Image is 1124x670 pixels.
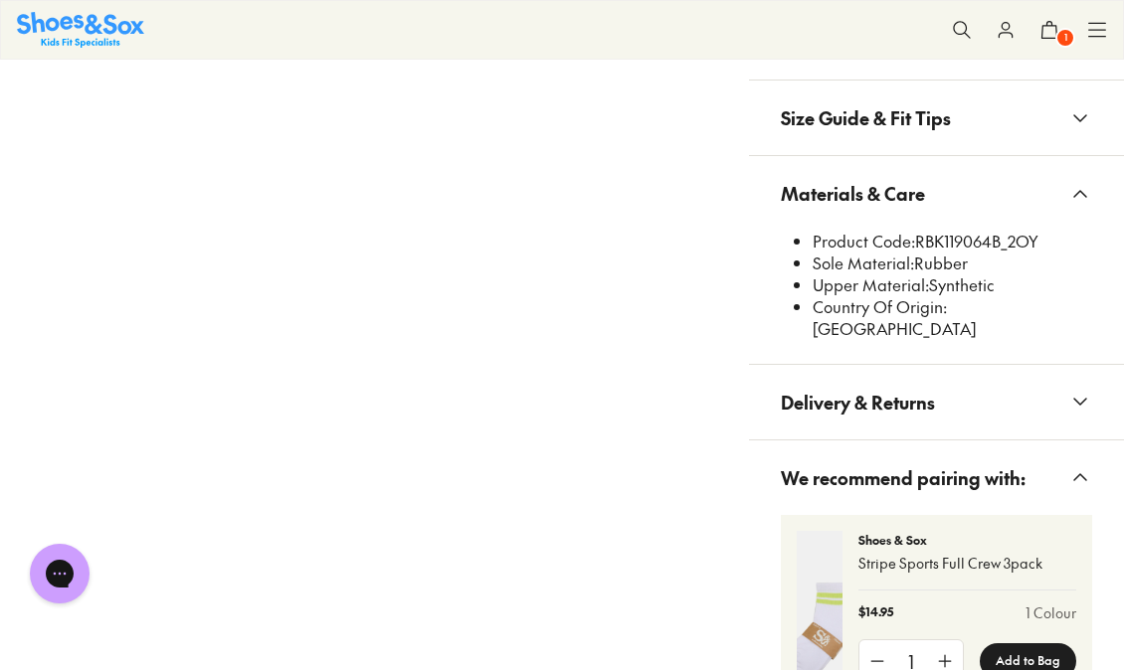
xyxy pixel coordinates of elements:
a: 1 Colour [1026,602,1076,623]
p: Stripe Sports Full Crew 3pack [858,553,1076,574]
li: Synthetic [813,274,1092,296]
iframe: Gorgias live chat messenger [20,537,99,610]
button: Size Guide & Fit Tips [749,81,1124,155]
span: Size Guide & Fit Tips [781,88,951,147]
a: Shoes & Sox [17,12,144,47]
img: SNS_Logo_Responsive.svg [17,12,144,47]
button: Materials & Care [749,156,1124,231]
span: Delivery & Returns [781,373,935,431]
span: Upper Material: [813,273,929,295]
p: Shoes & Sox [858,531,1076,549]
span: Product Code: [813,230,915,251]
li: Rubber [813,252,1092,274]
span: Materials & Care [781,164,925,223]
button: Delivery & Returns [749,365,1124,439]
button: We recommend pairing with: [749,440,1124,515]
span: 1 [1055,28,1075,48]
span: Sole Material: [813,251,914,273]
li: [GEOGRAPHIC_DATA] [813,296,1092,340]
button: 1 [1028,8,1071,52]
span: Country Of Origin: [813,295,947,317]
span: We recommend pairing with: [781,448,1026,507]
p: $14.95 [858,602,893,623]
li: RBK119064B_2OY [813,231,1092,252]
